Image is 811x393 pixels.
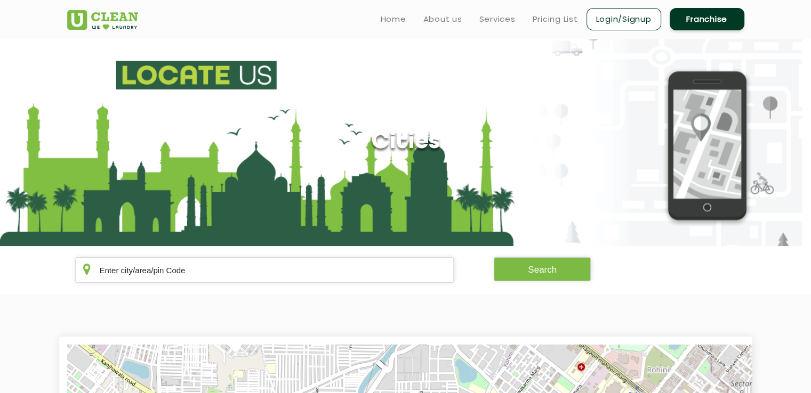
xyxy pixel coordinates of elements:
a: Pricing List [533,13,578,26]
a: Services [479,13,516,26]
a: Home [381,13,406,26]
a: Franchise [670,8,744,30]
input: Enter city/area/pin Code [75,257,454,283]
h4: UClean Mohali [81,361,242,371]
h1: Cities [371,129,440,156]
a: About us [423,13,462,26]
h5: UClean Mohali [81,377,242,387]
img: UClean Laundry and Dry Cleaning [67,10,138,30]
a: Login/Signup [587,8,661,30]
button: Search [494,257,591,281]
